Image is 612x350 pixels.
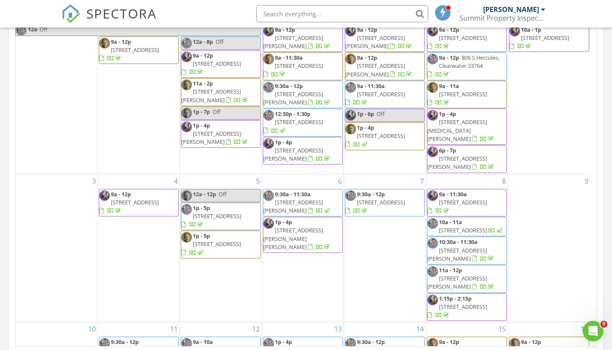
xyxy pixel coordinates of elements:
[345,122,425,150] a: 1p - 4p [STREET_ADDRESS]
[357,338,385,346] span: 9:30a - 12p
[427,146,495,170] a: 6p - 7p [STREET_ADDRESS][PERSON_NAME]
[263,110,323,134] a: 12:30p - 1:30p [STREET_ADDRESS]
[521,34,569,42] span: [STREET_ADDRESS]
[263,110,274,121] img: image_50749441.jpg
[439,218,462,226] span: 10a - 11a
[509,26,520,37] img: img_5354.jpg
[181,122,249,146] a: 1p - 4p [STREET_ADDRESS][PERSON_NAME]
[521,338,541,346] span: 9a - 12p
[427,265,507,293] a: 11a - 12p [STREET_ADDRESS][PERSON_NAME]
[263,146,323,162] span: [STREET_ADDRESS][PERSON_NAME]
[86,322,97,336] a: Go to August 10, 2025
[439,303,487,310] span: [STREET_ADDRESS]
[427,155,487,170] span: [STREET_ADDRESS][PERSON_NAME]
[345,82,405,106] a: 9a - 11:30a [STREET_ADDRESS]
[427,109,507,145] a: 1p - 4p [STREET_ADDRESS][MEDICAL_DATA][PERSON_NAME]
[275,62,323,70] span: [STREET_ADDRESS]
[193,212,241,220] span: [STREET_ADDRESS]
[509,338,520,349] img: img_0295.jpg
[521,26,541,33] span: 10a - 1p
[275,54,303,61] span: 9a - 11:30a
[181,38,192,49] img: image_50749441.jpg
[193,60,241,67] span: [STREET_ADDRESS]
[181,108,192,119] img: img_0295.jpg
[427,218,438,229] img: image_50749441.jpg
[345,124,356,134] img: img_0295.jpg
[427,238,438,249] img: image_50749441.jpg
[181,52,192,62] img: img_5354.jpg
[496,322,508,336] a: Go to August 15, 2025
[427,82,438,93] img: img_0295.jpg
[275,338,292,346] span: 1p - 4p
[439,54,499,70] span: 806 S Hercules, Clearwater 33764
[90,174,97,188] a: Go to August 3, 2025
[345,190,356,201] img: image_50749441.jpg
[263,34,323,50] span: [STREET_ADDRESS][PERSON_NAME]
[427,238,495,262] a: 10:30a - 11:30a [STREET_ADDRESS][PERSON_NAME]
[99,190,159,214] a: 9a - 12p [STREET_ADDRESS]
[427,293,507,321] a: 1:15p - 2:15p [STREET_ADDRESS]
[439,266,462,274] span: 11a - 12p
[263,54,323,78] a: 9a - 11:30a [STREET_ADDRESS]
[213,108,221,116] span: Off
[357,82,385,90] span: 9a - 11:30a
[168,322,180,336] a: Go to August 11, 2025
[427,295,487,319] a: 1:15p - 2:15p [STREET_ADDRESS]
[181,88,241,103] span: [STREET_ADDRESS][PERSON_NAME]
[345,82,356,93] img: image_50749441.jpg
[181,338,192,349] img: image_50749441.jpg
[99,38,110,49] img: img_0295.jpg
[27,25,38,36] span: 12a
[427,24,507,52] a: 9a - 12p [STREET_ADDRESS]
[427,145,507,173] a: 6p - 7p [STREET_ADDRESS][PERSON_NAME]
[275,110,311,118] span: 12:30p - 1:30p
[181,79,249,103] a: 11a - 2p [STREET_ADDRESS][PERSON_NAME]
[111,190,131,198] span: 9a - 12p
[263,137,343,165] a: 1p - 4p [STREET_ADDRESS][PERSON_NAME]
[427,217,507,236] a: 10a - 11a [STREET_ADDRESS]
[427,274,487,290] span: [STREET_ADDRESS][PERSON_NAME]
[97,10,180,174] td: Go to July 28, 2025
[254,174,262,188] a: Go to August 5, 2025
[250,322,262,336] a: Go to August 12, 2025
[345,338,356,349] img: image_50749441.jpg
[99,38,159,62] a: 9a - 12p [STREET_ADDRESS]
[263,226,323,250] span: [STREET_ADDRESS][PERSON_NAME][PERSON_NAME]
[427,118,487,142] span: [STREET_ADDRESS][MEDICAL_DATA][PERSON_NAME]
[263,138,331,162] a: 1p - 4p [STREET_ADDRESS][PERSON_NAME]
[263,26,331,50] a: 9a - 12p [STREET_ADDRESS][PERSON_NAME]
[345,52,425,80] a: 9a - 12p [STREET_ADDRESS][PERSON_NAME]
[439,90,487,98] span: [STREET_ADDRESS]
[263,82,274,93] img: image_50749441.jpg
[427,266,438,277] img: image_50749441.jpg
[263,218,274,229] img: img_5354.jpg
[219,190,227,198] span: Off
[111,198,159,206] span: [STREET_ADDRESS]
[97,174,180,322] td: Go to August 4, 2025
[256,5,428,22] input: Search everything...
[262,174,344,322] td: Go to August 6, 2025
[193,190,216,198] span: 12a - 12p
[263,109,343,137] a: 12:30p - 1:30p [STREET_ADDRESS]
[583,174,590,188] a: Go to August 9, 2025
[427,189,507,217] a: 9a - 11:30a [STREET_ADDRESS]
[193,338,213,346] span: 9a - 10a
[181,122,192,132] img: img_5354.jpg
[427,247,487,262] span: [STREET_ADDRESS][PERSON_NAME]
[427,110,438,121] img: img_5354.jpg
[193,122,210,129] span: 1p - 4p
[439,338,459,346] span: 9a - 12p
[181,78,261,106] a: 11a - 2p [STREET_ADDRESS][PERSON_NAME]
[439,82,459,90] span: 9a - 11a
[427,26,438,37] img: img_5354.jpg
[86,4,157,22] span: SPECTORA
[345,54,356,64] img: img_0295.jpg
[483,5,539,14] div: [PERSON_NAME]
[15,174,97,322] td: Go to August 3, 2025
[345,24,425,52] a: 9a - 12p [STREET_ADDRESS][PERSON_NAME]
[263,218,331,251] a: 1p - 4p [STREET_ADDRESS][PERSON_NAME][PERSON_NAME]
[263,82,331,106] a: 9:30a - 12p [STREET_ADDRESS][PERSON_NAME]
[99,190,110,201] img: img_5354.jpg
[427,26,487,50] a: 9a - 12p [STREET_ADDRESS]
[357,26,377,33] span: 9a - 12p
